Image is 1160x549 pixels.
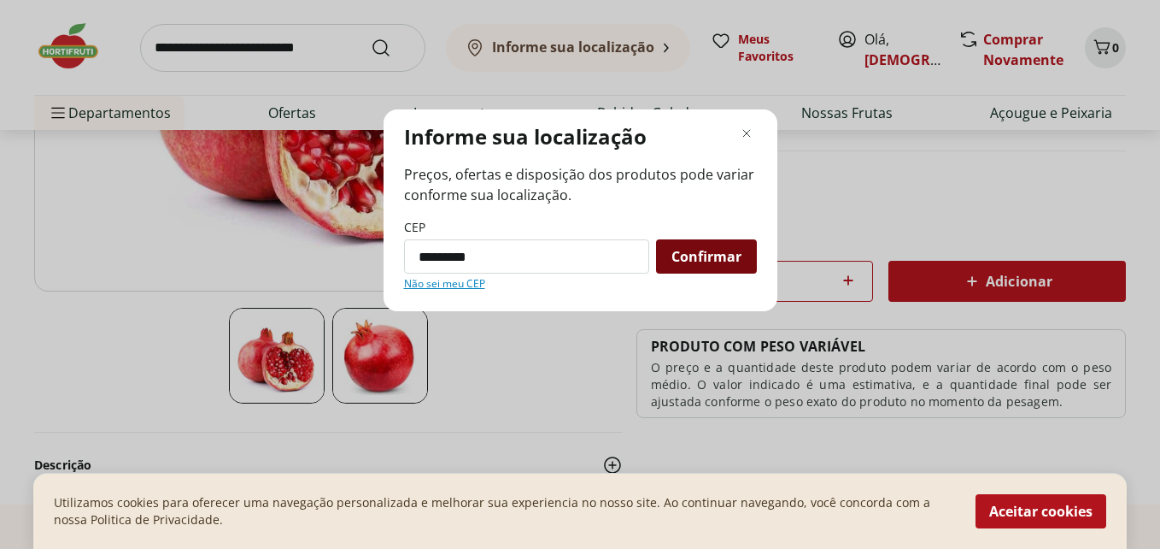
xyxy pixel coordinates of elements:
p: Informe sua localização [404,123,647,151]
p: Utilizamos cookies para oferecer uma navegação personalizada e melhorar sua experiencia no nosso ... [54,494,955,528]
a: Não sei meu CEP [404,277,485,291]
label: CEP [404,219,425,236]
span: Preços, ofertas e disposição dos produtos pode variar conforme sua localização. [404,164,757,205]
div: Modal de regionalização [384,109,777,311]
span: Confirmar [671,250,741,263]
button: Fechar modal de regionalização [736,123,757,144]
button: Confirmar [656,239,757,274]
button: Aceitar cookies [975,494,1106,528]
